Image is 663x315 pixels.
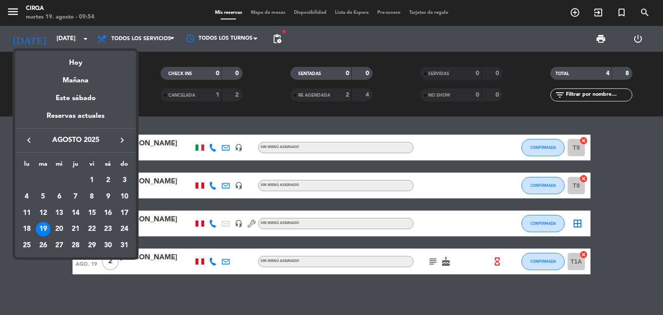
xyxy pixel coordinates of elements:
td: 14 de agosto de 2025 [67,205,84,221]
div: 26 [36,238,51,253]
i: keyboard_arrow_right [117,135,127,145]
td: 9 de agosto de 2025 [100,189,117,205]
th: miércoles [51,159,67,173]
th: sábado [100,159,117,173]
td: 15 de agosto de 2025 [84,205,100,221]
td: 22 de agosto de 2025 [84,221,100,237]
div: 4 [19,189,34,204]
div: 19 [36,222,51,236]
button: keyboard_arrow_left [21,135,37,146]
button: keyboard_arrow_right [114,135,130,146]
td: 2 de agosto de 2025 [100,172,117,189]
td: 10 de agosto de 2025 [116,189,133,205]
div: 31 [117,238,132,253]
td: 16 de agosto de 2025 [100,205,117,221]
div: 22 [85,222,99,236]
div: Hoy [15,51,136,69]
td: 19 de agosto de 2025 [35,221,51,237]
div: 10 [117,189,132,204]
div: 12 [36,206,51,220]
td: 23 de agosto de 2025 [100,221,117,237]
td: 11 de agosto de 2025 [19,205,35,221]
td: 4 de agosto de 2025 [19,189,35,205]
td: 30 de agosto de 2025 [100,237,117,254]
div: 27 [52,238,66,253]
div: 2 [101,173,115,188]
div: 7 [68,189,83,204]
td: 28 de agosto de 2025 [67,237,84,254]
div: 9 [101,189,115,204]
span: agosto 2025 [37,135,114,146]
td: 20 de agosto de 2025 [51,221,67,237]
div: 11 [19,206,34,220]
td: 24 de agosto de 2025 [116,221,133,237]
div: 20 [52,222,66,236]
td: 8 de agosto de 2025 [84,189,100,205]
div: Mañana [15,69,136,86]
div: 23 [101,222,115,236]
td: 6 de agosto de 2025 [51,189,67,205]
div: 15 [85,206,99,220]
div: 16 [101,206,115,220]
div: 30 [101,238,115,253]
div: 3 [117,173,132,188]
th: domingo [116,159,133,173]
div: 1 [85,173,99,188]
div: Reservas actuales [15,110,136,128]
td: 21 de agosto de 2025 [67,221,84,237]
td: 29 de agosto de 2025 [84,237,100,254]
i: keyboard_arrow_left [24,135,34,145]
td: 7 de agosto de 2025 [67,189,84,205]
div: 18 [19,222,34,236]
td: 17 de agosto de 2025 [116,205,133,221]
div: 25 [19,238,34,253]
td: 25 de agosto de 2025 [19,237,35,254]
div: Este sábado [15,86,136,110]
div: 14 [68,206,83,220]
div: 5 [36,189,51,204]
td: 1 de agosto de 2025 [84,172,100,189]
div: 8 [85,189,99,204]
div: 21 [68,222,83,236]
td: 18 de agosto de 2025 [19,221,35,237]
td: 27 de agosto de 2025 [51,237,67,254]
div: 29 [85,238,99,253]
th: viernes [84,159,100,173]
div: 17 [117,206,132,220]
td: 31 de agosto de 2025 [116,237,133,254]
td: 13 de agosto de 2025 [51,205,67,221]
div: 6 [52,189,66,204]
td: 12 de agosto de 2025 [35,205,51,221]
th: jueves [67,159,84,173]
th: lunes [19,159,35,173]
td: 3 de agosto de 2025 [116,172,133,189]
td: 26 de agosto de 2025 [35,237,51,254]
div: 13 [52,206,66,220]
div: 24 [117,222,132,236]
td: 5 de agosto de 2025 [35,189,51,205]
td: AGO. [19,172,84,189]
div: 28 [68,238,83,253]
th: martes [35,159,51,173]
